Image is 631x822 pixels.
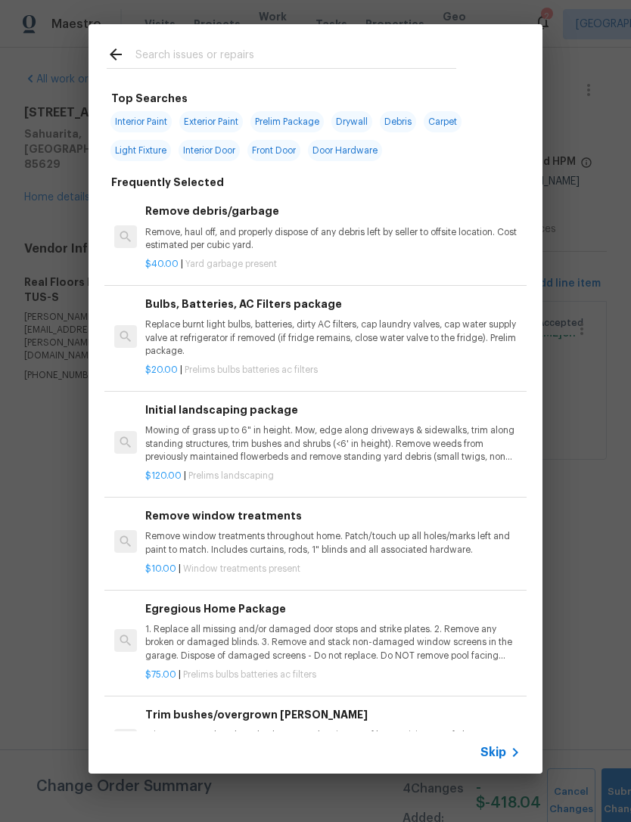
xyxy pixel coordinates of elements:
p: Trim overgrown hegdes & bushes around perimeter of home giving 12" of clearance. Properly dispose... [145,729,521,755]
span: $75.00 [145,670,176,679]
span: Skip [480,745,506,760]
span: Carpet [424,111,462,132]
p: Replace burnt light bulbs, batteries, dirty AC filters, cap laundry valves, cap water supply valv... [145,318,521,357]
span: Prelims bulbs batteries ac filters [185,365,318,374]
h6: Top Searches [111,90,188,107]
h6: Remove debris/garbage [145,203,521,219]
p: | [145,258,521,271]
h6: Bulbs, Batteries, AC Filters package [145,296,521,312]
span: Window treatments present [183,564,300,573]
span: Light Fixture [110,140,171,161]
span: $40.00 [145,259,179,268]
h6: Initial landscaping package [145,402,521,418]
h6: Remove window treatments [145,507,521,524]
span: Yard garbage present [185,259,277,268]
span: Drywall [331,111,372,132]
p: 1. Replace all missing and/or damaged door stops and strike plates. 2. Remove any broken or damag... [145,623,521,662]
span: Front Door [247,140,300,161]
p: | [145,563,521,575]
p: | [145,668,521,681]
span: Exterior Paint [179,111,243,132]
span: Interior Door [179,140,240,161]
span: $10.00 [145,564,176,573]
h6: Trim bushes/overgrown [PERSON_NAME] [145,706,521,723]
p: Remove window treatments throughout home. Patch/touch up all holes/marks left and paint to match.... [145,530,521,556]
h6: Egregious Home Package [145,600,521,617]
span: Debris [380,111,416,132]
span: Prelims bulbs batteries ac filters [183,670,316,679]
input: Search issues or repairs [135,45,456,68]
span: $120.00 [145,471,182,480]
span: Prelims landscaping [188,471,274,480]
h6: Frequently Selected [111,174,224,191]
span: $20.00 [145,365,178,374]
span: Door Hardware [308,140,382,161]
span: Prelim Package [250,111,324,132]
span: Interior Paint [110,111,172,132]
p: | [145,364,521,377]
p: | [145,470,521,482]
p: Remove, haul off, and properly dispose of any debris left by seller to offsite location. Cost est... [145,226,521,252]
p: Mowing of grass up to 6" in height. Mow, edge along driveways & sidewalks, trim along standing st... [145,424,521,463]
